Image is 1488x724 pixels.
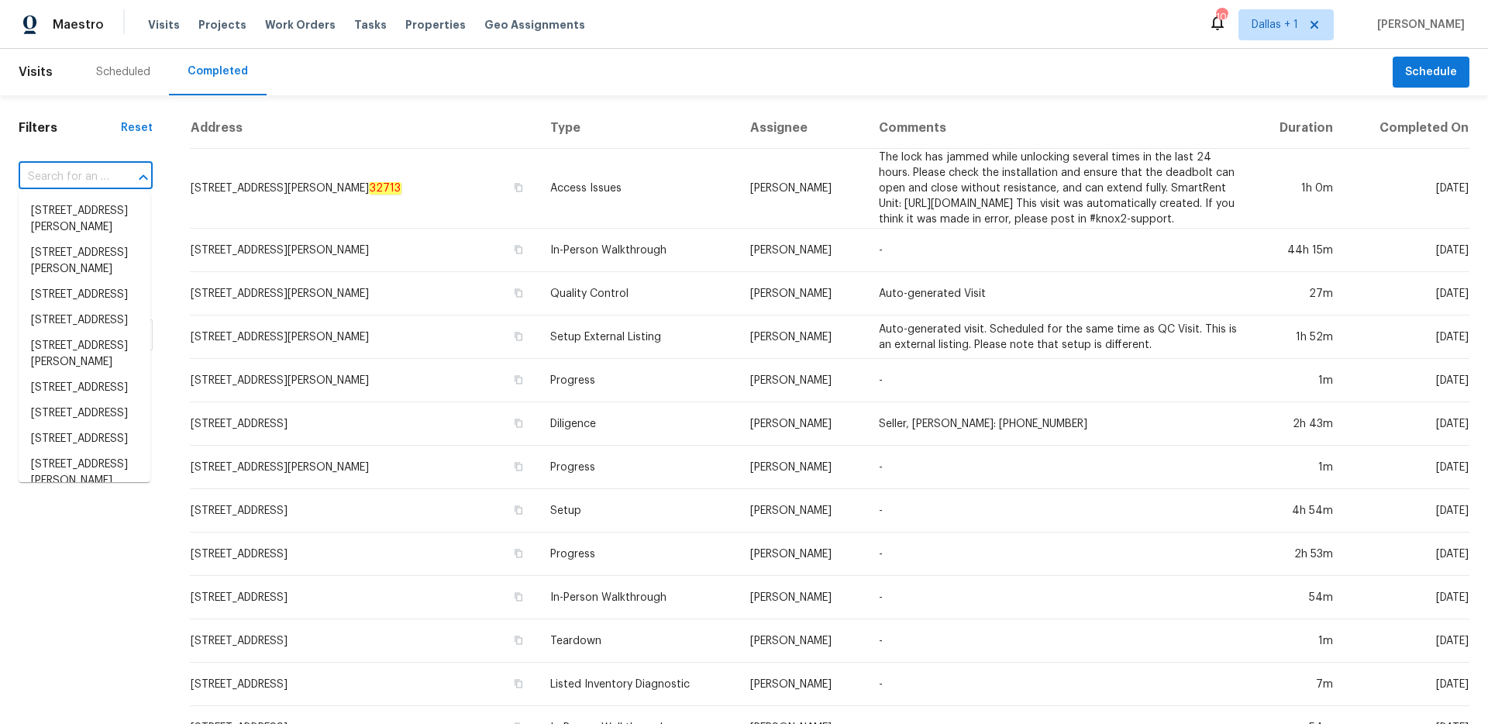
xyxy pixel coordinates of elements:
[1250,402,1345,446] td: 2h 43m
[1371,17,1465,33] span: [PERSON_NAME]
[19,55,53,89] span: Visits
[511,416,525,430] button: Copy Address
[1345,359,1469,402] td: [DATE]
[265,17,336,33] span: Work Orders
[1345,619,1469,663] td: [DATE]
[121,120,153,136] div: Reset
[190,533,538,576] td: [STREET_ADDRESS]
[133,167,154,188] button: Close
[19,401,150,426] li: [STREET_ADDRESS]
[738,576,866,619] td: [PERSON_NAME]
[1345,489,1469,533] td: [DATE]
[1250,576,1345,619] td: 54m
[538,149,737,229] td: Access Issues
[866,446,1250,489] td: -
[1393,57,1469,88] button: Schedule
[738,149,866,229] td: [PERSON_NAME]
[190,402,538,446] td: [STREET_ADDRESS]
[538,533,737,576] td: Progress
[511,590,525,604] button: Copy Address
[866,108,1250,149] th: Comments
[538,576,737,619] td: In-Person Walkthrough
[538,229,737,272] td: In-Person Walkthrough
[738,315,866,359] td: [PERSON_NAME]
[190,619,538,663] td: [STREET_ADDRESS]
[19,198,150,240] li: [STREET_ADDRESS][PERSON_NAME]
[19,308,150,333] li: [STREET_ADDRESS]
[738,229,866,272] td: [PERSON_NAME]
[738,108,866,149] th: Assignee
[190,446,538,489] td: [STREET_ADDRESS][PERSON_NAME]
[1345,229,1469,272] td: [DATE]
[511,286,525,300] button: Copy Address
[511,677,525,691] button: Copy Address
[1250,619,1345,663] td: 1m
[866,663,1250,706] td: -
[19,240,150,282] li: [STREET_ADDRESS][PERSON_NAME]
[511,460,525,474] button: Copy Address
[484,17,585,33] span: Geo Assignments
[1345,315,1469,359] td: [DATE]
[866,402,1250,446] td: Seller, [PERSON_NAME]: [PHONE_NUMBER]
[53,17,104,33] span: Maestro
[19,282,150,308] li: [STREET_ADDRESS]
[738,489,866,533] td: [PERSON_NAME]
[1345,108,1469,149] th: Completed On
[538,402,737,446] td: Diligence
[738,446,866,489] td: [PERSON_NAME]
[538,489,737,533] td: Setup
[354,19,387,30] span: Tasks
[738,402,866,446] td: [PERSON_NAME]
[538,619,737,663] td: Teardown
[148,17,180,33] span: Visits
[866,149,1250,229] td: The lock has jammed while unlocking several times in the last 24 hours. Please check the installa...
[1250,108,1345,149] th: Duration
[538,663,737,706] td: Listed Inventory Diagnostic
[19,120,121,136] h1: Filters
[511,373,525,387] button: Copy Address
[738,663,866,706] td: [PERSON_NAME]
[511,329,525,343] button: Copy Address
[866,576,1250,619] td: -
[1250,272,1345,315] td: 27m
[866,315,1250,359] td: Auto-generated visit. Scheduled for the same time as QC Visit. This is an external listing. Pleas...
[738,619,866,663] td: [PERSON_NAME]
[511,503,525,517] button: Copy Address
[1250,533,1345,576] td: 2h 53m
[866,619,1250,663] td: -
[1216,9,1227,25] div: 100
[190,108,538,149] th: Address
[538,446,737,489] td: Progress
[19,452,150,494] li: [STREET_ADDRESS][PERSON_NAME]
[866,359,1250,402] td: -
[538,359,737,402] td: Progress
[1345,272,1469,315] td: [DATE]
[511,243,525,257] button: Copy Address
[19,333,150,375] li: [STREET_ADDRESS][PERSON_NAME]
[369,182,401,195] em: 32713
[1345,663,1469,706] td: [DATE]
[866,489,1250,533] td: -
[511,633,525,647] button: Copy Address
[1250,229,1345,272] td: 44h 15m
[190,315,538,359] td: [STREET_ADDRESS][PERSON_NAME]
[1345,446,1469,489] td: [DATE]
[19,375,150,401] li: [STREET_ADDRESS]
[190,576,538,619] td: [STREET_ADDRESS]
[866,272,1250,315] td: Auto-generated Visit
[738,533,866,576] td: [PERSON_NAME]
[538,315,737,359] td: Setup External Listing
[866,229,1250,272] td: -
[19,426,150,452] li: [STREET_ADDRESS]
[538,108,737,149] th: Type
[1345,533,1469,576] td: [DATE]
[866,533,1250,576] td: -
[1250,446,1345,489] td: 1m
[1405,63,1457,82] span: Schedule
[19,165,109,189] input: Search for an address...
[738,272,866,315] td: [PERSON_NAME]
[190,149,538,229] td: [STREET_ADDRESS][PERSON_NAME]
[1250,489,1345,533] td: 4h 54m
[1250,315,1345,359] td: 1h 52m
[405,17,466,33] span: Properties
